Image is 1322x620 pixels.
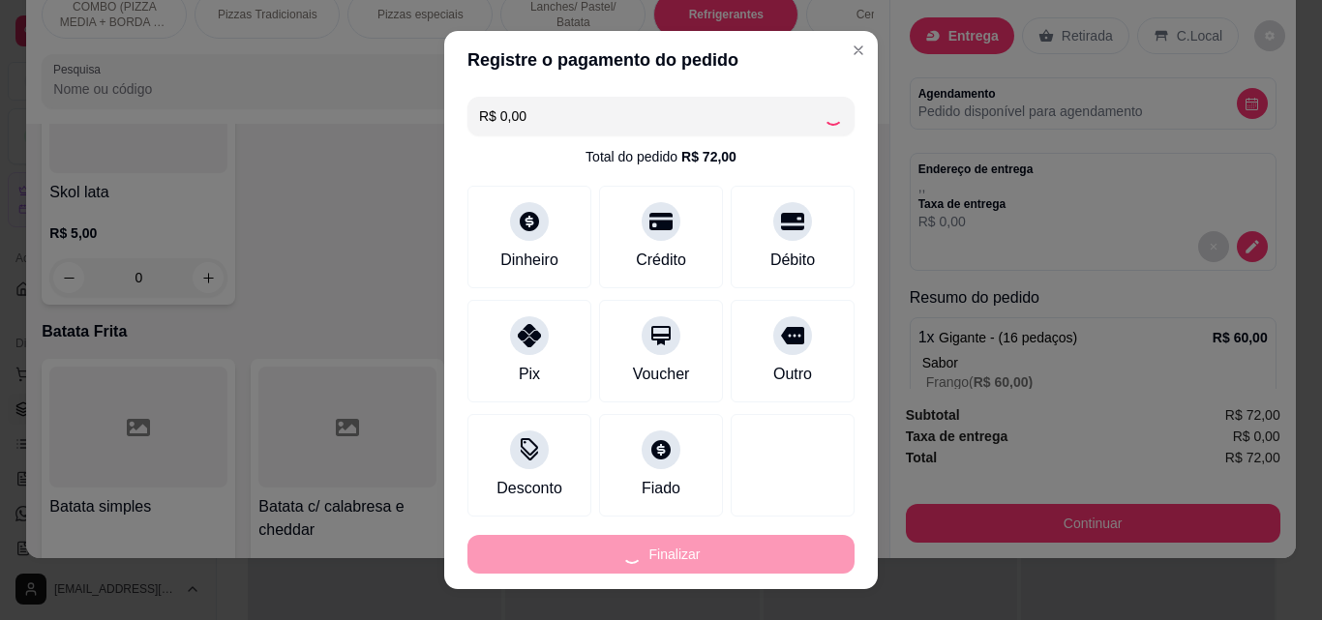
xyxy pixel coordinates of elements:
[519,363,540,386] div: Pix
[642,477,680,500] div: Fiado
[843,35,874,66] button: Close
[444,31,878,89] header: Registre o pagamento do pedido
[479,97,824,135] input: Ex.: hambúrguer de cordeiro
[681,147,736,166] div: R$ 72,00
[770,249,815,272] div: Débito
[496,477,562,500] div: Desconto
[633,363,690,386] div: Voucher
[773,363,812,386] div: Outro
[500,249,558,272] div: Dinheiro
[586,147,736,166] div: Total do pedido
[824,106,843,126] div: Loading
[636,249,686,272] div: Crédito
